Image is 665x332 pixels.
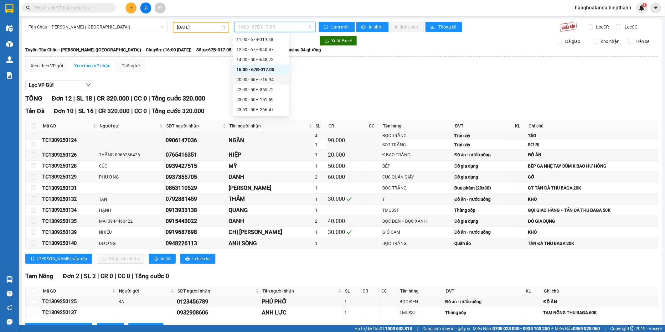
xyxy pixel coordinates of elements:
div: Đồ gia dụng [455,218,513,225]
div: TC1309250124 [42,136,97,144]
th: CC [380,286,399,296]
sup: 1 [642,3,647,7]
span: Trên xe [633,38,652,45]
td: TC1309250137 [41,307,117,318]
span: [PERSON_NAME] sắp xếp [37,255,87,262]
div: 22:00 - 50H-365.72 [236,86,285,93]
div: TC1309250131 [42,184,97,192]
div: TC1309250129 [42,173,97,181]
span: TỔNG [25,95,42,102]
span: Loại xe: Limousine 34 giường [263,46,321,53]
span: file-add [143,6,148,10]
button: printerIn phơi [356,22,389,32]
div: Đồ ăn - nước uống [455,151,513,158]
span: Số xe: 67B-017.05 [196,46,231,53]
span: Hỗ trợ kỹ thuật: [354,325,412,332]
td: 0937355705 [165,172,228,183]
td: DANH [228,172,314,183]
div: TAM NÔNG THU BAGA 60K [544,309,657,316]
td: 0915443022 [165,216,228,227]
span: | [148,107,150,115]
div: 1 [315,240,326,247]
span: | [148,95,150,102]
span: | [73,95,75,102]
td: ANH LỰC [261,307,343,318]
div: Đồ gia dụng [455,163,513,169]
div: CỤC QUẤN GIẤY [382,174,452,180]
div: ĐỒ ĂN [528,151,657,158]
span: hanghoatanda.hiepthanh [570,4,636,12]
th: Ghi chú [543,286,658,296]
span: down [86,82,91,87]
div: Quần áo [455,240,513,247]
div: 40.000 [328,217,366,226]
div: 16:00 - 67B-017.05 [236,66,285,73]
div: 1 [315,196,326,203]
div: 30.000 [328,228,366,236]
div: TMUSST [400,309,443,316]
button: file-add [140,3,151,13]
td: 0939427515 [165,161,228,172]
div: [PERSON_NAME] [229,184,313,192]
div: TC1309250125 [42,298,116,305]
img: 9k= [559,22,577,32]
button: printerIn biên lai [180,254,215,264]
strong: 0369 525 060 [573,326,600,331]
div: GT TẢN ĐÀ THU BAGA 20K [528,184,657,191]
div: 0906147036 [166,136,226,145]
div: 1 [315,184,326,191]
span: bar-chart [430,25,436,30]
div: BỌC ĐEN + BỌC XANH [382,218,452,225]
span: Tổng cước 0 [135,272,169,280]
span: sync [324,25,329,30]
div: 0919687898 [166,228,226,236]
th: ĐVT [454,121,514,131]
div: 0932908606 [177,308,260,317]
div: 1 [315,141,326,148]
span: notification [7,305,13,311]
img: warehouse-icon [6,276,13,283]
div: TÁO [528,132,657,139]
div: ANH SÒNG [229,239,313,248]
span: | [115,272,116,280]
td: QUANG [228,205,314,216]
div: 1 [344,309,360,316]
th: CR [327,121,367,131]
div: Đồ gia dụng [455,174,513,180]
span: Tên người nhận [229,122,307,129]
div: THẮNG 0966236426 [99,151,163,158]
span: Người gửi [100,122,158,129]
button: Lọc VP Gửi [25,80,94,90]
div: 14:00 - 50H-648.73 [236,56,285,63]
div: THẮM [229,195,313,203]
th: KL [524,286,543,296]
span: In DS [161,255,171,262]
button: syncLàm mới [319,22,355,32]
div: 2 [315,174,326,180]
span: In phơi [369,23,384,30]
span: CC 0 [134,107,147,115]
div: 0792881459 [166,195,226,203]
div: QUANG [229,206,313,215]
div: Đồ ăn - nước uống [445,298,523,305]
div: Trái cây [455,141,513,148]
span: SL 2 [84,272,96,280]
th: Tên hàng [381,121,454,131]
td: TC1309250139 [41,227,98,238]
span: | [605,325,606,332]
span: Kho nhận [598,38,622,45]
span: Mã GD [43,122,91,129]
div: BẾP [382,163,452,169]
div: 0913933138 [166,206,226,215]
span: | [417,325,418,332]
span: check [346,196,352,202]
span: Tản Đà [25,107,44,115]
th: ĐVT [444,286,524,296]
span: | [75,107,77,115]
span: 1 [643,3,646,7]
div: 1 [315,151,326,158]
div: TC1309250128 [42,162,97,170]
span: Xuất Excel [332,37,352,44]
div: 1 [315,207,326,214]
div: PHƯƠNG [99,174,163,180]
